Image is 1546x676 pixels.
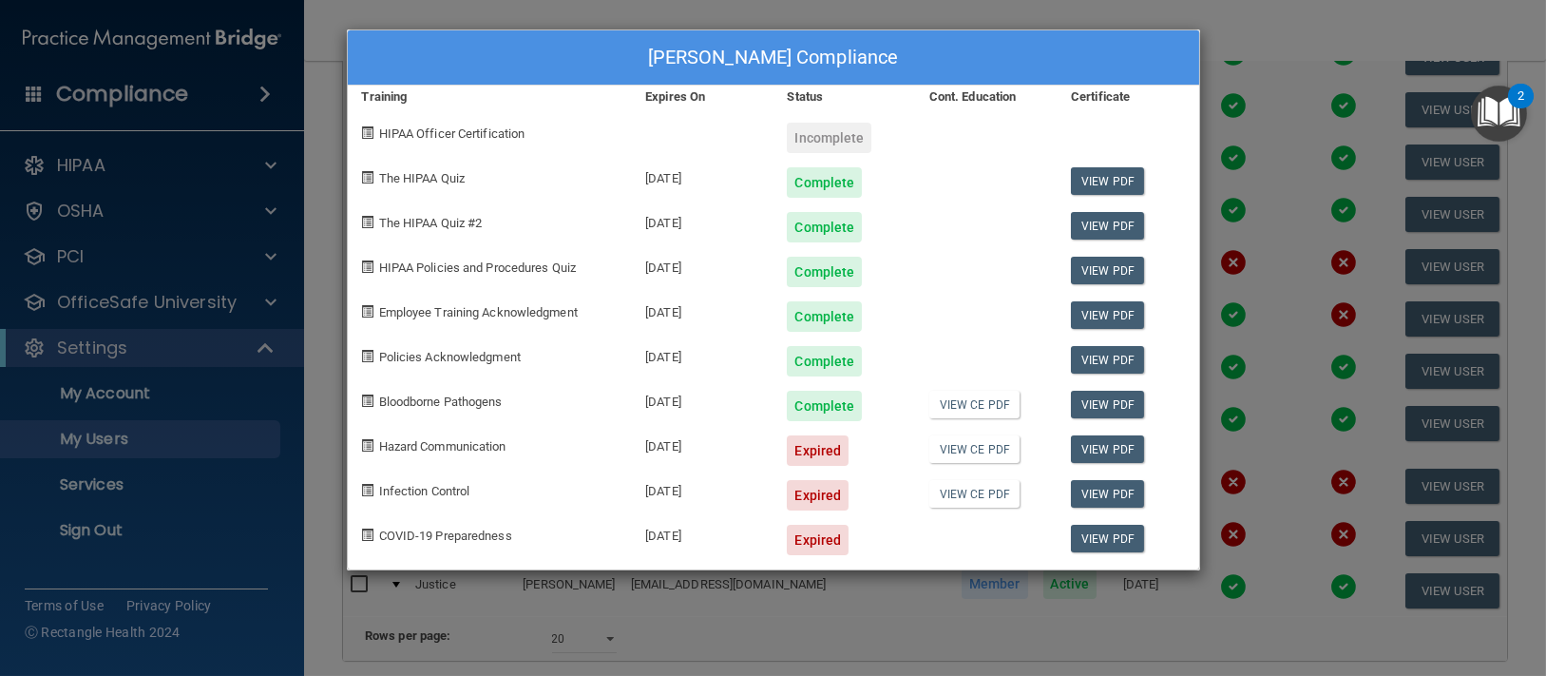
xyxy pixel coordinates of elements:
[1071,391,1144,418] a: View PDF
[1471,86,1527,142] button: Open Resource Center, 2 new notifications
[1071,525,1144,552] a: View PDF
[631,421,773,466] div: [DATE]
[379,350,521,364] span: Policies Acknowledgment
[773,86,914,108] div: Status
[1071,301,1144,329] a: View PDF
[787,167,862,198] div: Complete
[631,332,773,377] div: [DATE]
[379,216,483,230] span: The HIPAA Quiz #2
[348,30,1199,86] div: [PERSON_NAME] Compliance
[1071,257,1144,284] a: View PDF
[379,126,525,141] span: HIPAA Officer Certification
[787,123,871,153] div: Incomplete
[379,529,512,543] span: COVID-19 Preparedness
[1071,167,1144,195] a: View PDF
[631,466,773,511] div: [DATE]
[929,480,1020,508] a: View CE PDF
[787,435,849,466] div: Expired
[929,391,1020,418] a: View CE PDF
[379,395,503,409] span: Bloodborne Pathogens
[1071,435,1144,463] a: View PDF
[787,301,862,332] div: Complete
[915,86,1057,108] div: Cont. Education
[631,153,773,198] div: [DATE]
[1071,346,1144,374] a: View PDF
[379,439,506,454] span: Hazard Communication
[1451,572,1523,645] iframe: Drift Widget Chat Controller
[379,484,470,498] span: Infection Control
[1071,480,1144,508] a: View PDF
[379,261,576,275] span: HIPAA Policies and Procedures Quiz
[631,511,773,555] div: [DATE]
[1517,96,1524,121] div: 2
[631,377,773,421] div: [DATE]
[787,391,862,421] div: Complete
[379,171,465,185] span: The HIPAA Quiz
[787,480,849,511] div: Expired
[787,346,862,377] div: Complete
[631,86,773,108] div: Expires On
[1071,212,1144,240] a: View PDF
[929,435,1020,463] a: View CE PDF
[787,257,862,287] div: Complete
[631,198,773,242] div: [DATE]
[631,287,773,332] div: [DATE]
[348,86,632,108] div: Training
[787,212,862,242] div: Complete
[379,305,578,319] span: Employee Training Acknowledgment
[631,242,773,287] div: [DATE]
[787,525,849,555] div: Expired
[1057,86,1198,108] div: Certificate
